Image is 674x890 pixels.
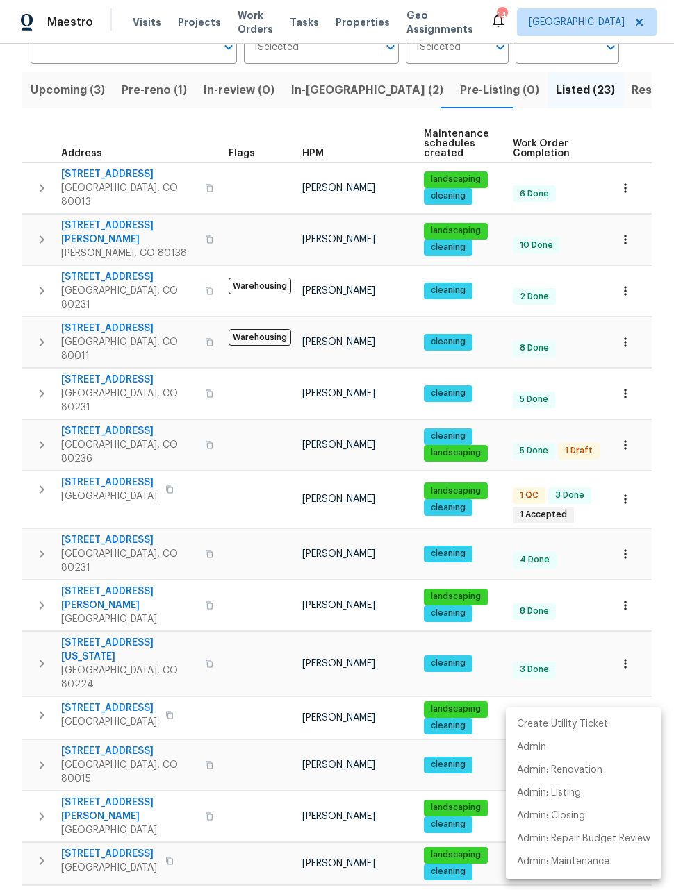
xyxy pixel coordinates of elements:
p: Admin [517,740,546,755]
p: Admin: Closing [517,809,585,823]
p: Admin: Maintenance [517,855,609,869]
p: Admin: Listing [517,786,581,800]
p: Admin: Repair Budget Review [517,832,650,846]
p: Admin: Renovation [517,763,602,778]
p: Create Utility Ticket [517,717,608,732]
